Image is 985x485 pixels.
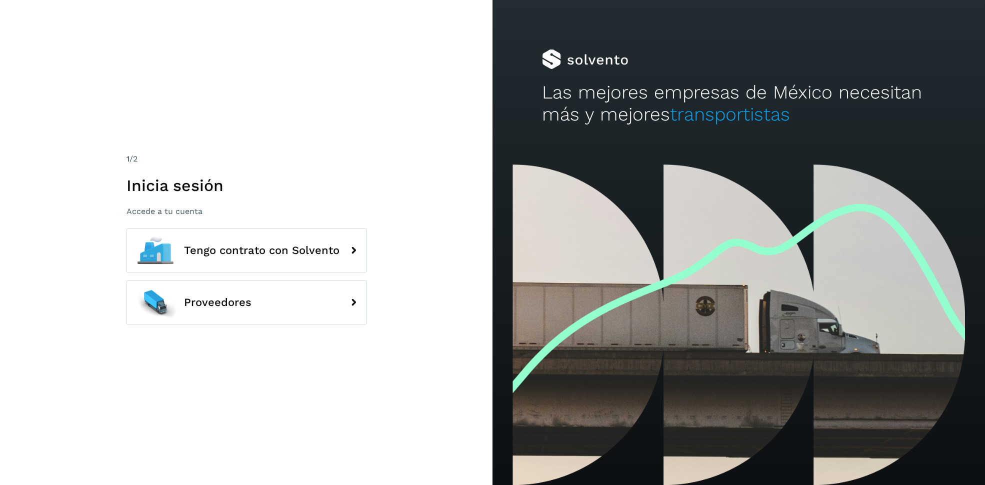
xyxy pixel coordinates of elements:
h1: Inicia sesión [126,176,366,195]
span: 1 [126,154,129,163]
button: Proveedores [126,280,366,325]
div: /2 [126,153,366,165]
span: Tengo contrato con Solvento [184,244,339,256]
span: Proveedores [184,296,251,308]
button: Tengo contrato con Solvento [126,228,366,273]
h2: Las mejores empresas de México necesitan más y mejores [542,81,936,126]
p: Accede a tu cuenta [126,206,366,216]
span: transportistas [670,103,790,125]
